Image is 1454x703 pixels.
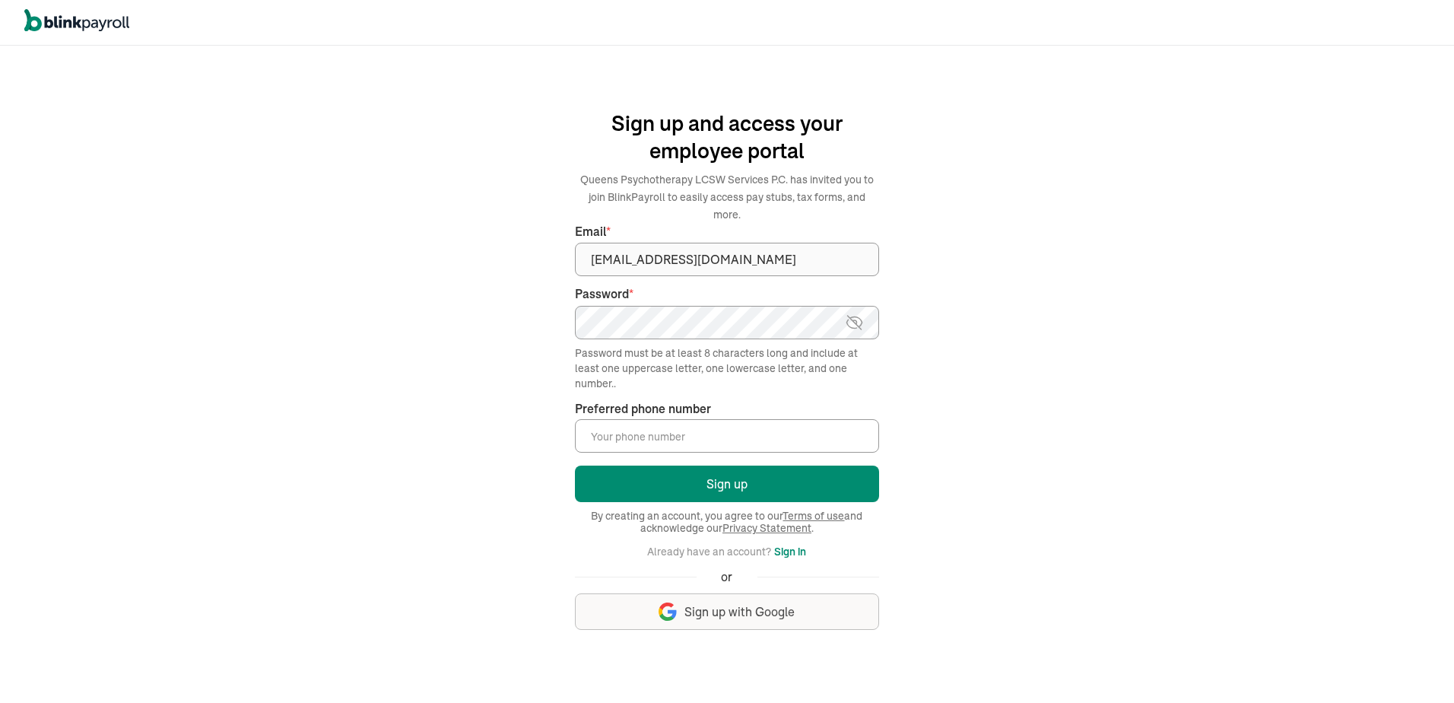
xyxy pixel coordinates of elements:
h1: Sign up and access your employee portal [575,110,879,164]
img: eye [845,313,864,332]
span: Queens Psychotherapy LCSW Services P.C. has invited you to join BlinkPayroll to easily access pay... [580,173,874,221]
span: or [721,568,732,586]
label: Password [575,285,879,303]
input: Your phone number [575,419,879,453]
label: Preferred phone number [575,400,711,418]
span: Sign up with Google [684,603,795,621]
label: Email [575,223,879,240]
button: Sign up with Google [575,593,879,630]
button: Sign up [575,466,879,502]
a: Terms of use [783,509,844,523]
img: google [659,603,677,621]
span: Already have an account? [647,545,771,558]
div: Password must be at least 8 characters long and include at least one uppercase letter, one lowerc... [575,345,879,391]
a: Privacy Statement [722,521,811,535]
input: Your email address [575,243,879,276]
span: By creating an account, you agree to our and acknowledge our . [575,510,879,534]
img: logo [24,9,129,32]
button: Sign in [774,542,806,561]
